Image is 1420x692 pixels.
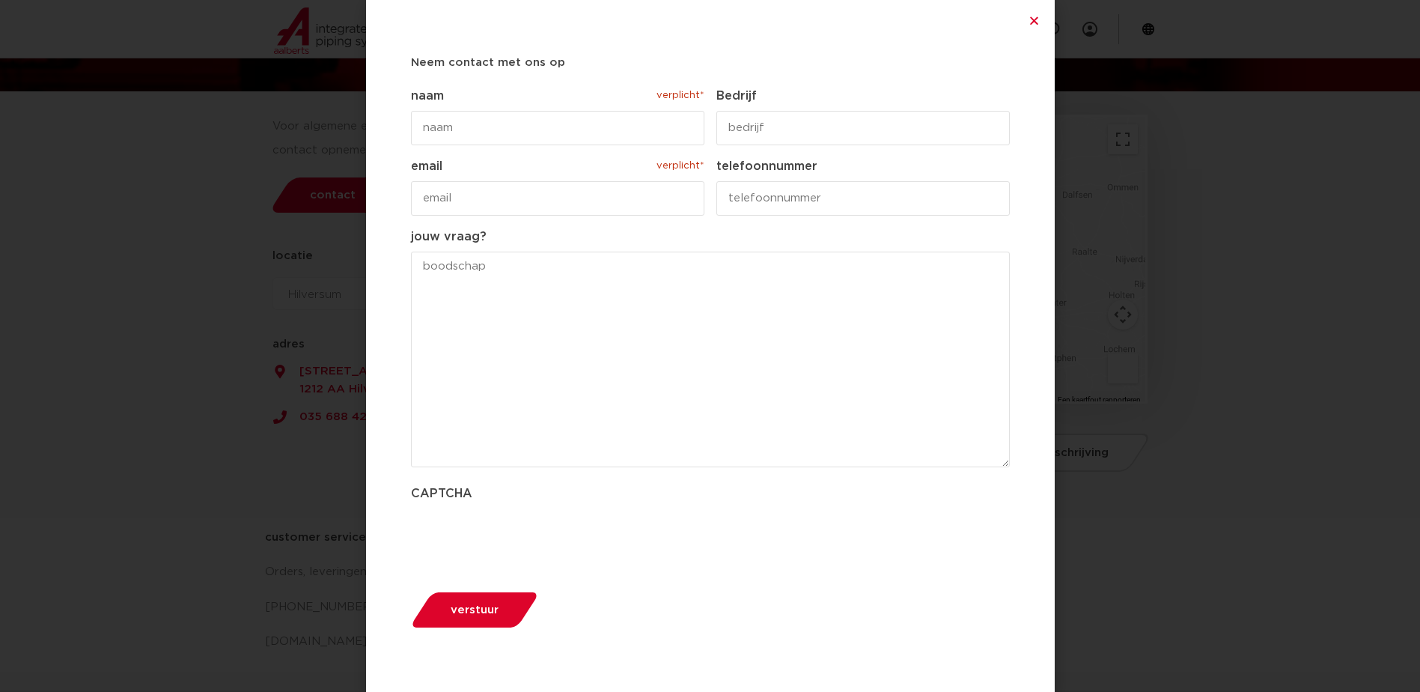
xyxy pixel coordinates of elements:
label: naam [411,87,704,105]
label: email [411,157,704,175]
label: CAPTCHA [411,485,1010,503]
h5: Neem contact met ons op [411,51,1010,75]
input: bedrijf [716,111,1010,145]
label: telefoonnummer [716,157,1010,175]
label: jouw vraag? [411,228,1010,246]
input: naam [411,111,704,145]
span: verplicht* [655,87,704,105]
input: telefoonnummer [716,181,1010,216]
input: email [411,181,704,216]
a: Close [1029,15,1040,26]
label: Bedrijf [716,87,1010,105]
span: verstuur [451,604,499,616]
iframe: reCAPTCHA [411,509,639,567]
span: verplicht* [655,157,704,175]
button: verstuur [406,591,543,629]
